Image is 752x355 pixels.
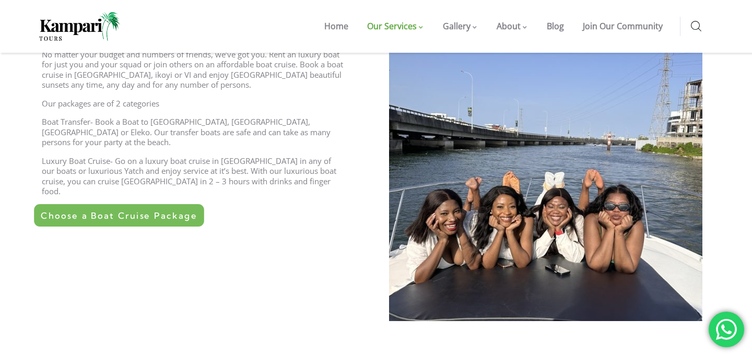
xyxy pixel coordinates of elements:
[583,20,663,32] span: Join Our Community
[709,312,744,347] div: 'Get
[367,20,417,32] span: Our Services
[34,204,204,227] a: Choose a Boat Cruise Package
[39,12,120,41] img: Home
[324,20,348,32] span: Home
[42,99,345,109] p: Our packages are of 2 categories
[42,156,345,197] p: Luxury Boat Cruise- Go on a luxury boat cruise in [GEOGRAPHIC_DATA] in any of our boats or luxuri...
[389,39,702,321] img: Affordable boat cruise
[42,50,345,90] p: No matter your budget and numbers of friends, we’ve got you. Rent an luxury boat for just you and...
[41,211,197,220] span: Choose a Boat Cruise Package
[497,20,521,32] span: About
[443,20,471,32] span: Gallery
[42,117,345,148] p: Boat Transfer- Book a Boat to [GEOGRAPHIC_DATA], [GEOGRAPHIC_DATA], [GEOGRAPHIC_DATA] or Eleko. O...
[547,20,564,32] span: Blog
